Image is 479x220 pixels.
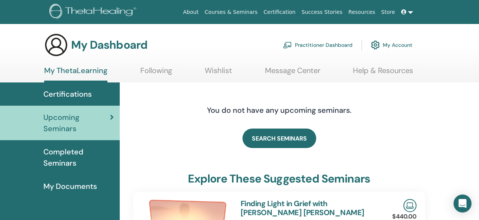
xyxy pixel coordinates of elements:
[43,88,92,100] span: Certifications
[353,66,413,81] a: Help & Resources
[161,106,397,115] h4: You do not have any upcoming seminars.
[371,37,412,53] a: My Account
[345,5,378,19] a: Resources
[71,38,147,52] h3: My Dashboard
[283,37,353,53] a: Practitioner Dashboard
[454,195,472,213] div: Open Intercom Messenger
[43,112,110,134] span: Upcoming Seminars
[265,66,320,81] a: Message Center
[241,199,364,217] a: Finding Light in Grief with [PERSON_NAME] [PERSON_NAME]
[44,33,68,57] img: generic-user-icon.jpg
[43,181,97,192] span: My Documents
[205,66,232,81] a: Wishlist
[403,199,417,212] img: Live Online Seminar
[378,5,398,19] a: Store
[252,135,307,142] span: SEARCH SEMINARS
[188,172,370,186] h3: explore these suggested seminars
[202,5,261,19] a: Courses & Seminars
[242,129,316,148] a: SEARCH SEMINARS
[44,66,107,82] a: My ThetaLearning
[283,42,292,48] img: chalkboard-teacher.svg
[43,146,114,169] span: Completed Seminars
[371,39,380,51] img: cog.svg
[180,5,201,19] a: About
[260,5,298,19] a: Certification
[49,4,139,21] img: logo.png
[299,5,345,19] a: Success Stories
[140,66,172,81] a: Following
